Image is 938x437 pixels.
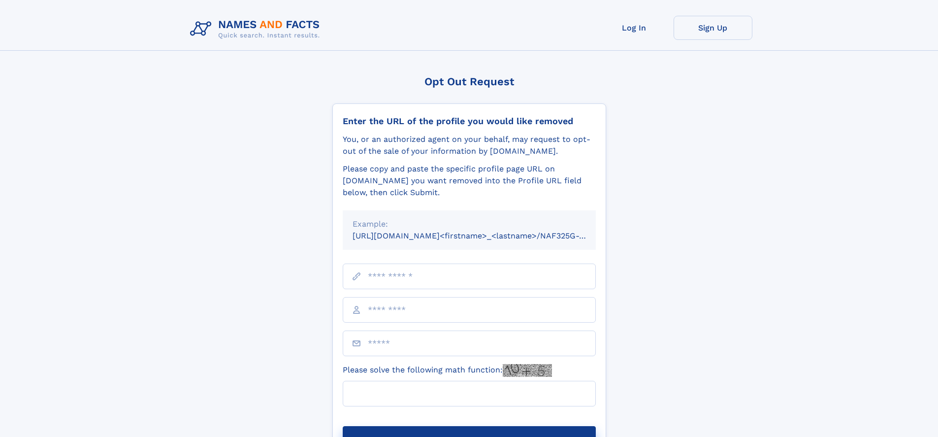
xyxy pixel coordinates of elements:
[332,75,606,88] div: Opt Out Request
[343,364,552,377] label: Please solve the following math function:
[595,16,674,40] a: Log In
[353,231,615,240] small: [URL][DOMAIN_NAME]<firstname>_<lastname>/NAF325G-xxxxxxxx
[343,163,596,199] div: Please copy and paste the specific profile page URL on [DOMAIN_NAME] you want removed into the Pr...
[674,16,752,40] a: Sign Up
[343,116,596,127] div: Enter the URL of the profile you would like removed
[353,218,586,230] div: Example:
[186,16,328,42] img: Logo Names and Facts
[343,134,596,157] div: You, or an authorized agent on your behalf, may request to opt-out of the sale of your informatio...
